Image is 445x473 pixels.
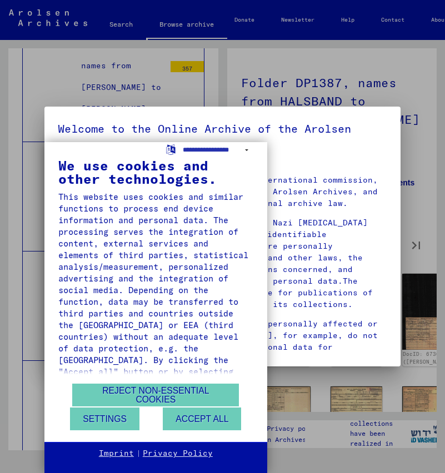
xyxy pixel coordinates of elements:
[163,407,241,430] button: Accept all
[70,407,139,430] button: Settings
[58,191,253,447] div: This website uses cookies and similar functions to process end device information and personal da...
[58,159,253,185] div: We use cookies and other technologies.
[143,448,213,459] a: Privacy Policy
[72,384,239,406] button: Reject non-essential cookies
[99,448,134,459] a: Imprint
